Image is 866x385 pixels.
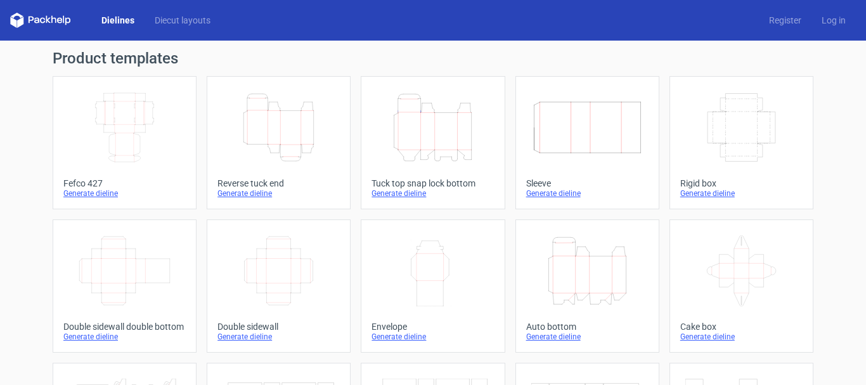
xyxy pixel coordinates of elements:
h1: Product templates [53,51,813,66]
div: Generate dieline [63,188,186,199]
div: Auto bottom [526,322,649,332]
div: Sleeve [526,178,649,188]
div: Generate dieline [217,188,340,199]
div: Generate dieline [526,188,649,199]
div: Generate dieline [526,332,649,342]
a: Auto bottomGenerate dieline [515,219,659,353]
div: Generate dieline [217,332,340,342]
a: Cake boxGenerate dieline [669,219,813,353]
div: Generate dieline [680,332,803,342]
a: Log in [811,14,856,27]
a: Rigid boxGenerate dieline [669,76,813,209]
div: Double sidewall double bottom [63,322,186,332]
a: Dielines [91,14,145,27]
div: Reverse tuck end [217,178,340,188]
div: Cake box [680,322,803,332]
a: Fefco 427Generate dieline [53,76,197,209]
div: Generate dieline [372,332,494,342]
div: Generate dieline [372,188,494,199]
a: Diecut layouts [145,14,221,27]
div: Generate dieline [680,188,803,199]
a: SleeveGenerate dieline [515,76,659,209]
div: Fefco 427 [63,178,186,188]
div: Generate dieline [63,332,186,342]
div: Double sidewall [217,322,340,332]
a: Double sidewallGenerate dieline [207,219,351,353]
div: Envelope [372,322,494,332]
a: Double sidewall double bottomGenerate dieline [53,219,197,353]
a: Tuck top snap lock bottomGenerate dieline [361,76,505,209]
a: Register [759,14,811,27]
a: Reverse tuck endGenerate dieline [207,76,351,209]
a: EnvelopeGenerate dieline [361,219,505,353]
div: Tuck top snap lock bottom [372,178,494,188]
div: Rigid box [680,178,803,188]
